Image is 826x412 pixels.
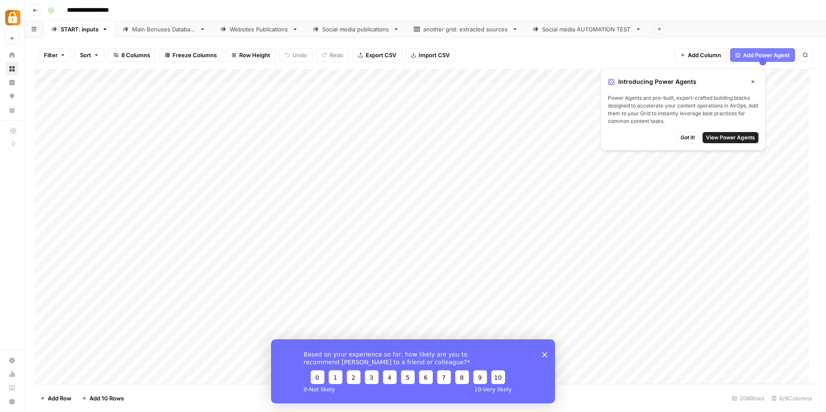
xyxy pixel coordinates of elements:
[121,51,150,59] span: 8 Columns
[77,391,129,405] button: Add 10 Rows
[89,394,124,403] span: Add 10 Rows
[366,51,396,59] span: Export CSV
[688,51,721,59] span: Add Column
[279,48,313,62] button: Undo
[305,21,407,38] a: Social media publications
[675,48,727,62] button: Add Column
[703,132,758,143] button: View Power Agents
[48,394,71,403] span: Add Row
[5,395,19,409] button: Help + Support
[681,134,695,141] span: Got it!
[173,51,217,59] span: Freeze Columns
[226,48,276,62] button: Row Height
[405,48,455,62] button: Import CSV
[5,10,21,25] img: Adzz Logo
[5,48,19,62] a: Home
[5,7,19,28] button: Workspace: Adzz
[293,51,307,59] span: Undo
[80,51,91,59] span: Sort
[5,103,19,117] a: Your Data
[230,25,289,34] div: Websites Publications
[159,48,222,62] button: Freeze Columns
[5,367,19,381] a: Usage
[423,25,509,34] div: another grid: extracted sources
[44,21,115,38] a: START: inputs
[5,354,19,367] a: Settings
[728,391,768,405] div: 208 Rows
[213,21,305,38] a: Websites Publications
[608,94,758,125] span: Power Agents are pre-built, expert-crafted building blocks designed to accelerate your content op...
[730,48,795,62] button: Add Power Agent
[5,381,19,395] a: Learning Hub
[419,51,450,59] span: Import CSV
[74,48,105,62] button: Sort
[5,89,19,103] a: Opportunities
[35,391,77,405] button: Add Row
[61,25,99,34] div: START: inputs
[706,134,755,141] span: View Power Agents
[525,21,649,38] a: Social media AUTOMATION TEST
[108,48,156,62] button: 8 Columns
[677,132,699,143] button: Got it!
[132,25,196,34] div: Main Bonuses Database
[322,25,390,34] div: Social media publications
[38,48,71,62] button: Filter
[316,48,349,62] button: Redo
[115,21,213,38] a: Main Bonuses Database
[44,51,58,59] span: Filter
[542,25,632,34] div: Social media AUTOMATION TEST
[330,51,343,59] span: Redo
[271,339,555,403] iframe: Survey from AirOps
[239,51,270,59] span: Row Height
[743,51,790,59] span: Add Power Agent
[5,76,19,89] a: Insights
[407,21,525,38] a: another grid: extracted sources
[352,48,402,62] button: Export CSV
[5,62,19,76] a: Browse
[768,391,816,405] div: 8/8 Columns
[608,76,758,87] div: Introducing Power Agents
